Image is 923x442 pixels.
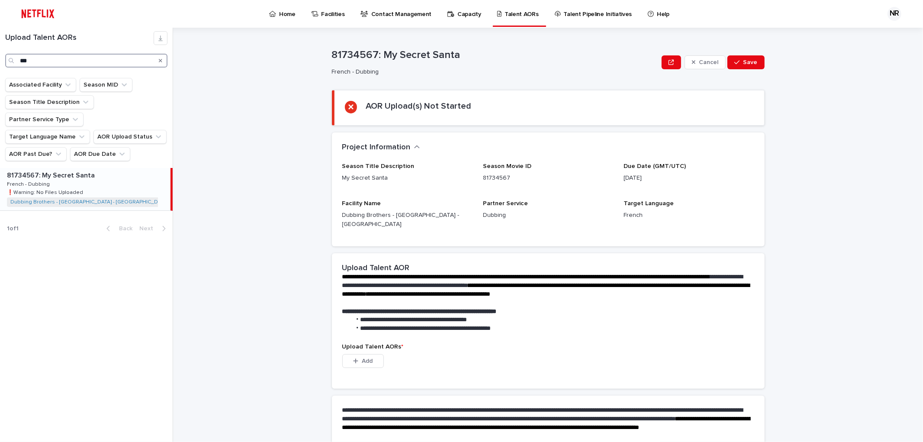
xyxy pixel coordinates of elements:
[743,59,758,65] span: Save
[93,130,167,144] button: AOR Upload Status
[7,180,51,187] p: French - Dubbing
[332,49,659,61] p: 81734567: My Secret Santa
[342,174,473,183] p: My Secret Santa
[342,143,420,152] button: Project Information
[70,147,130,161] button: AOR Due Date
[10,199,168,205] a: Dubbing Brothers - [GEOGRAPHIC_DATA] - [GEOGRAPHIC_DATA]
[624,163,686,169] span: Due Date (GMT/UTC)
[624,200,674,206] span: Target Language
[5,113,84,126] button: Partner Service Type
[342,143,411,152] h2: Project Information
[136,225,173,232] button: Next
[342,344,404,350] span: Upload Talent AORs
[366,101,471,111] h2: AOR Upload(s) Not Started
[342,163,415,169] span: Season Title Description
[483,174,613,183] p: 81734567
[80,78,132,92] button: Season MID
[17,5,58,23] img: ifQbXi3ZQGMSEF7WDB7W
[483,163,531,169] span: Season Movie ID
[888,7,901,21] div: NR
[7,170,96,180] p: 81734567: My Secret Santa
[100,225,136,232] button: Back
[5,33,154,43] h1: Upload Talent AORs
[342,200,381,206] span: Facility Name
[7,188,85,196] p: ❗️Warning: No Files Uploaded
[5,95,94,109] button: Season Title Description
[332,68,655,76] p: French - Dubbing
[624,174,754,183] p: [DATE]
[5,130,90,144] button: Target Language Name
[483,211,613,220] p: Dubbing
[342,264,410,273] h2: Upload Talent AOR
[483,200,528,206] span: Partner Service
[342,211,473,229] p: Dubbing Brothers - [GEOGRAPHIC_DATA] - [GEOGRAPHIC_DATA]
[139,226,158,232] span: Next
[114,226,132,232] span: Back
[5,78,76,92] button: Associated Facility
[5,147,67,161] button: AOR Past Due?
[624,211,754,220] p: French
[685,55,726,69] button: Cancel
[727,55,764,69] button: Save
[5,54,167,68] input: Search
[699,59,718,65] span: Cancel
[342,354,384,368] button: Add
[362,358,373,364] span: Add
